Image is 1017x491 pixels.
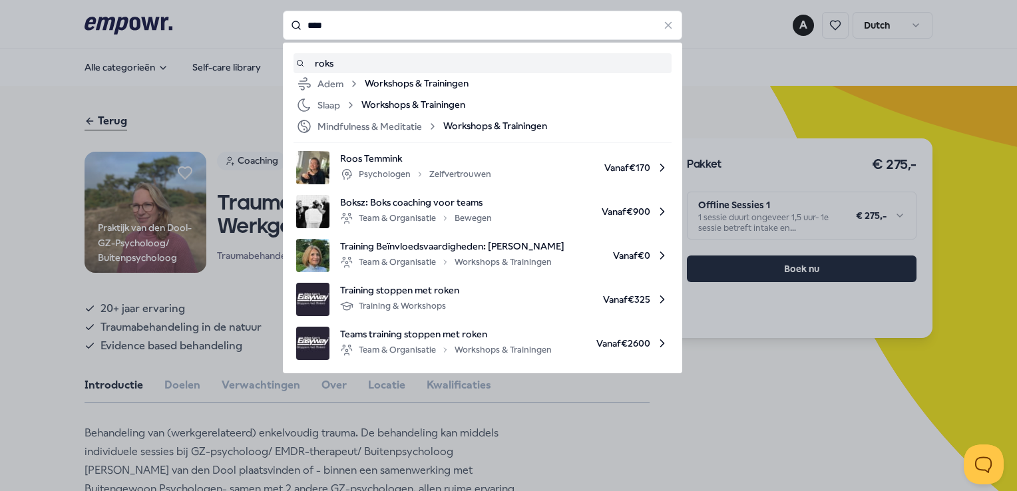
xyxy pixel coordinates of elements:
span: Teams training stoppen met roken [340,327,552,341]
div: Team & Organisatie Bewegen [340,210,492,226]
a: product imageTraining Beïnvloedsvaardigheden: [PERSON_NAME]Team & OrganisatieWorkshops & Training... [296,239,669,272]
a: roks [296,56,669,71]
div: Training & Workshops [340,298,446,314]
input: Search for products, categories or subcategories [283,11,682,40]
span: Boksz: Boks coaching voor teams [340,195,492,210]
div: Team & Organisatie Workshops & Trainingen [340,254,552,270]
div: Adem [296,76,359,92]
a: AdemWorkshops & Trainingen [296,76,669,92]
a: product imageBoksz: Boks coaching voor teamsTeam & OrganisatieBewegenVanaf€900 [296,195,669,228]
div: Team & Organisatie Workshops & Trainingen [340,342,552,358]
img: product image [296,239,329,272]
span: Workshops & Trainingen [365,76,469,92]
a: product imageRoos TemminkPsychologenZelfvertrouwenVanaf€170 [296,151,669,184]
iframe: Help Scout Beacon - Open [964,444,1004,484]
span: Training stoppen met roken [340,283,459,297]
a: Mindfulness & MeditatieWorkshops & Trainingen [296,118,669,134]
img: product image [296,283,329,316]
span: Vanaf € 170 [502,151,669,184]
span: Workshops & Trainingen [361,97,465,113]
div: Psychologen Zelfvertrouwen [340,166,491,182]
a: SlaapWorkshops & Trainingen [296,97,669,113]
div: Slaap [296,97,356,113]
span: Workshops & Trainingen [443,118,547,134]
span: Roos Temmink [340,151,491,166]
img: product image [296,327,329,360]
span: Vanaf € 2600 [562,327,669,360]
span: Training Beïnvloedsvaardigheden: [PERSON_NAME] [340,239,564,253]
img: product image [296,151,329,184]
span: Vanaf € 0 [575,239,669,272]
img: product image [296,195,329,228]
span: Vanaf € 900 [503,195,669,228]
span: Vanaf € 325 [470,283,669,316]
div: Mindfulness & Meditatie [296,118,438,134]
a: product imageTeams training stoppen met rokenTeam & OrganisatieWorkshops & TrainingenVanaf€2600 [296,327,669,360]
a: product imageTraining stoppen met rokenTraining & WorkshopsVanaf€325 [296,283,669,316]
